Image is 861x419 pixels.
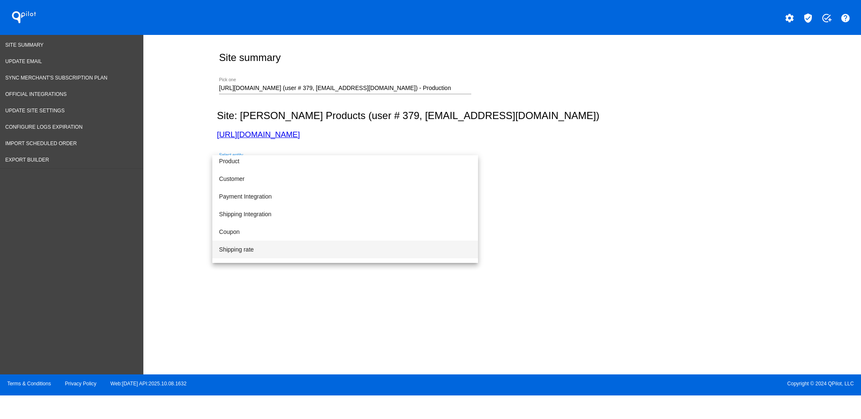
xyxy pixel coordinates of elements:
[219,241,471,258] span: Shipping rate
[219,170,471,188] span: Customer
[219,205,471,223] span: Shipping Integration
[219,223,471,241] span: Coupon
[219,258,471,276] span: Tax Rate
[219,188,471,205] span: Payment Integration
[219,152,471,170] span: Product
